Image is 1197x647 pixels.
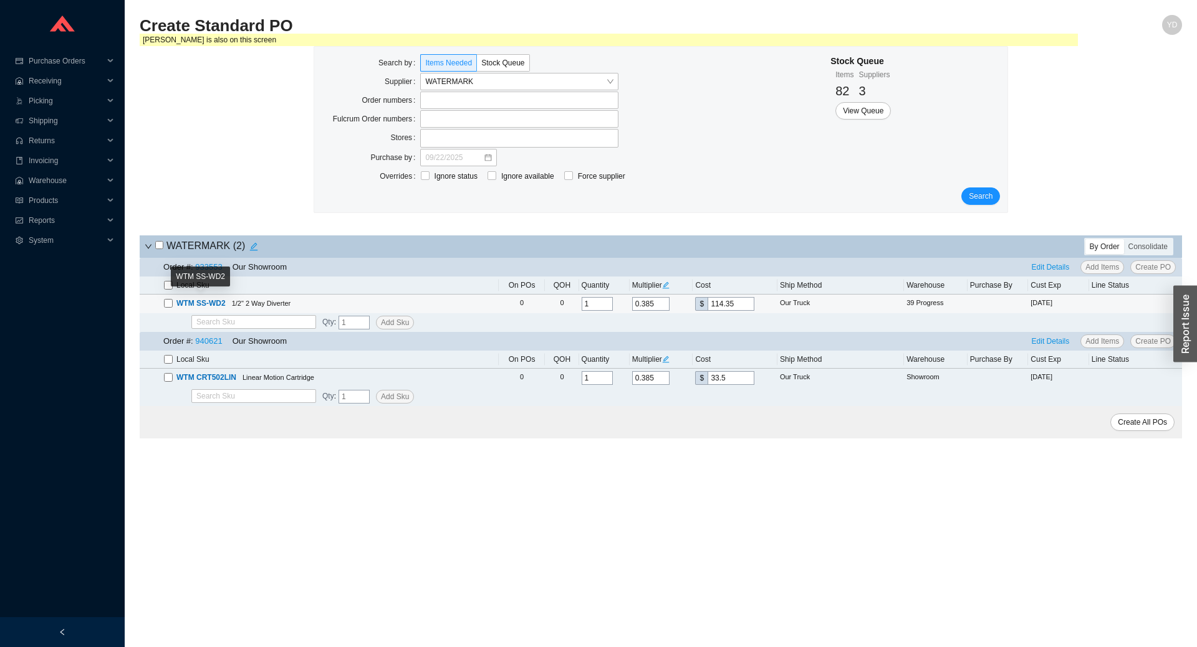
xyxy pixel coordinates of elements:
[499,369,546,387] td: 0
[662,281,670,289] span: edit
[29,151,103,171] span: Invoicing
[195,336,222,346] a: 940621
[835,68,853,81] div: Items
[385,73,420,90] label: Supplier:
[545,351,579,369] th: QOH
[163,262,193,272] span: Order #:
[171,267,230,286] div: WTM SS-WD2
[1089,351,1182,369] th: Line Status
[176,373,236,382] span: WTM CRT502LIN
[378,54,420,72] label: Search by
[1032,335,1070,347] span: Edit Details
[969,190,993,202] span: Search
[29,230,103,250] span: System
[29,210,103,230] span: Reports
[15,237,24,244] span: setting
[15,157,24,164] span: book
[545,369,579,387] td: 0
[695,297,708,311] div: $
[1027,334,1075,348] button: Edit Details
[1028,295,1089,313] td: [DATE]
[632,279,691,291] div: Multiplier
[693,351,777,369] th: Cost
[430,170,483,182] span: Ignore status
[1028,276,1089,295] th: Cust Exp
[961,187,1000,205] button: Search
[339,390,370,404] input: 1
[29,51,103,71] span: Purchase Orders
[176,353,209,366] span: Local Sku
[232,300,291,307] span: 1/2" 2 Way Diverter
[425,59,472,67] span: Items Needed
[15,197,24,204] span: read
[573,170,630,182] span: Force supplier
[579,276,630,295] th: Quantity
[904,351,968,369] th: Warehouse
[777,276,904,295] th: Ship Method
[246,242,262,251] span: edit
[322,316,336,329] span: :
[322,390,336,404] span: :
[29,71,103,91] span: Receiving
[59,628,66,636] span: left
[339,316,370,329] input: 1
[632,353,691,366] div: Multiplier
[425,73,613,90] span: WATERMARK
[968,276,1029,295] th: Purchase By
[15,57,24,65] span: credit-card
[499,276,546,295] th: On POs
[499,351,546,369] th: On POs
[859,84,866,98] span: 3
[243,374,314,381] span: Linear Motion Cartridge
[1080,260,1124,274] button: Add Items
[777,351,904,369] th: Ship Method
[15,137,24,144] span: customer-service
[233,336,287,346] span: Our Showroom
[29,131,103,151] span: Returns
[15,217,24,224] span: fund
[835,102,891,120] button: View Queue
[830,54,891,68] div: Stock Queue
[843,105,883,117] span: View Queue
[1085,239,1124,254] div: By Order
[835,84,849,98] span: 82
[140,15,921,37] h2: Create Standard PO
[693,276,777,295] th: Cost
[322,318,334,326] span: Qty
[1032,261,1070,273] span: Edit Details
[1118,416,1167,428] span: Create All POs
[233,240,246,251] span: ( 2 )
[499,295,546,313] td: 0
[496,170,559,182] span: Ignore available
[29,111,103,131] span: Shipping
[1167,15,1178,35] span: YD
[777,295,904,313] td: Our Truck
[333,110,421,128] label: Fulcrum Order numbers
[425,151,483,164] input: 09/22/2025
[1124,239,1172,254] div: Consolidate
[29,91,103,111] span: Picking
[145,243,152,250] span: down
[163,336,193,346] span: Order #:
[1110,413,1175,431] button: Create All POs
[545,295,579,313] td: 0
[777,369,904,387] td: Our Truck
[155,238,262,255] h4: WATERMARK
[904,369,968,387] td: Showroom
[545,276,579,295] th: QOH
[376,390,414,404] button: Add Sku
[245,238,262,255] button: edit
[579,351,630,369] th: Quantity
[29,171,103,191] span: Warehouse
[968,351,1029,369] th: Purchase By
[1027,260,1075,274] button: Edit Details
[390,129,420,146] label: Stores
[362,92,420,109] label: Order numbers
[1089,276,1182,295] th: Line Status
[176,299,226,308] span: WTM SS-WD2
[904,276,968,295] th: Warehouse
[904,295,968,313] td: 39 Progress
[1028,369,1089,387] td: [DATE]
[481,59,524,67] span: Stock Queue
[195,262,222,272] a: 933553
